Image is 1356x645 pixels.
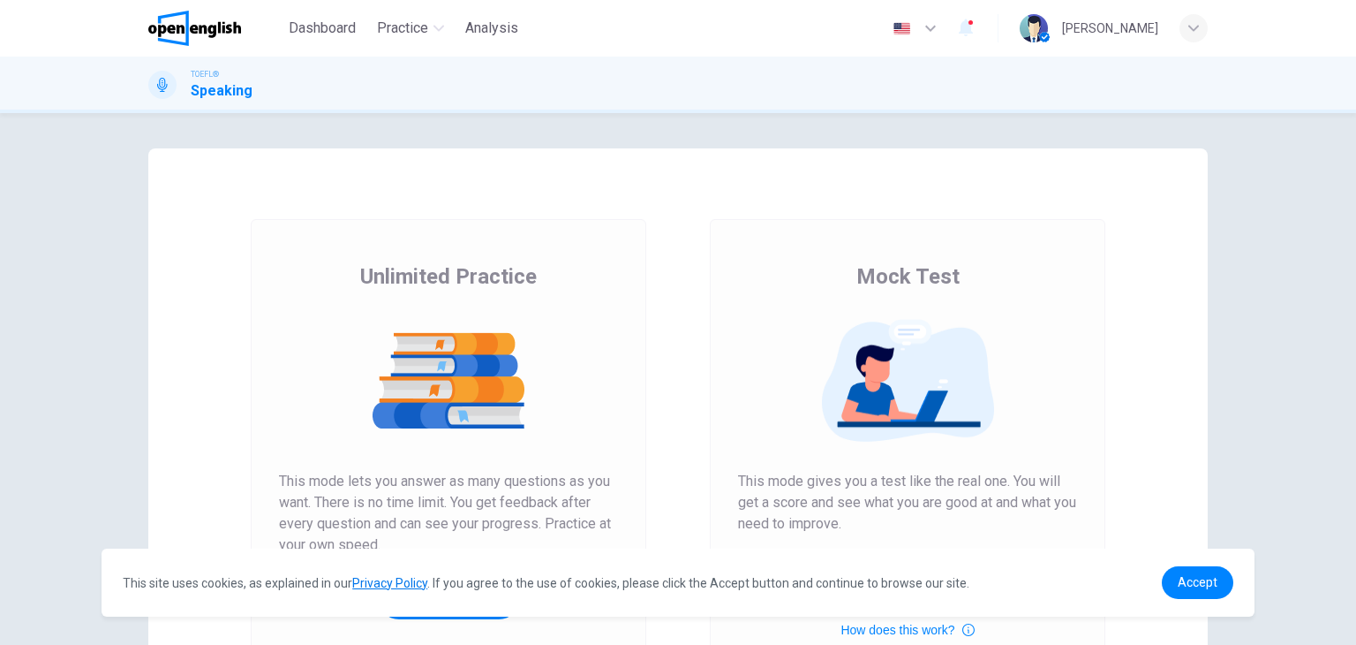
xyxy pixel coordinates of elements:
span: This site uses cookies, as explained in our . If you agree to the use of cookies, please click th... [123,576,969,590]
button: Practice [370,12,451,44]
span: Analysis [465,18,518,39]
button: How does this work? [840,619,974,641]
span: Accept [1178,575,1217,589]
div: [PERSON_NAME] [1062,18,1158,39]
div: cookieconsent [102,549,1254,617]
span: This mode lets you answer as many questions as you want. There is no time limit. You get feedback... [279,471,618,556]
button: Dashboard [282,12,363,44]
span: Mock Test [856,262,960,291]
span: This mode gives you a test like the real one. You will get a score and see what you are good at a... [738,471,1077,535]
img: en [891,22,913,35]
a: Privacy Policy [352,576,427,590]
img: OpenEnglish logo [148,11,241,46]
a: OpenEnglish logo [148,11,282,46]
span: Dashboard [289,18,356,39]
a: dismiss cookie message [1162,566,1233,599]
button: Analysis [458,12,525,44]
img: Profile picture [1020,14,1048,42]
span: TOEFL® [191,68,219,80]
span: Practice [377,18,428,39]
h1: Speaking [191,80,252,102]
span: Unlimited Practice [360,262,537,291]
